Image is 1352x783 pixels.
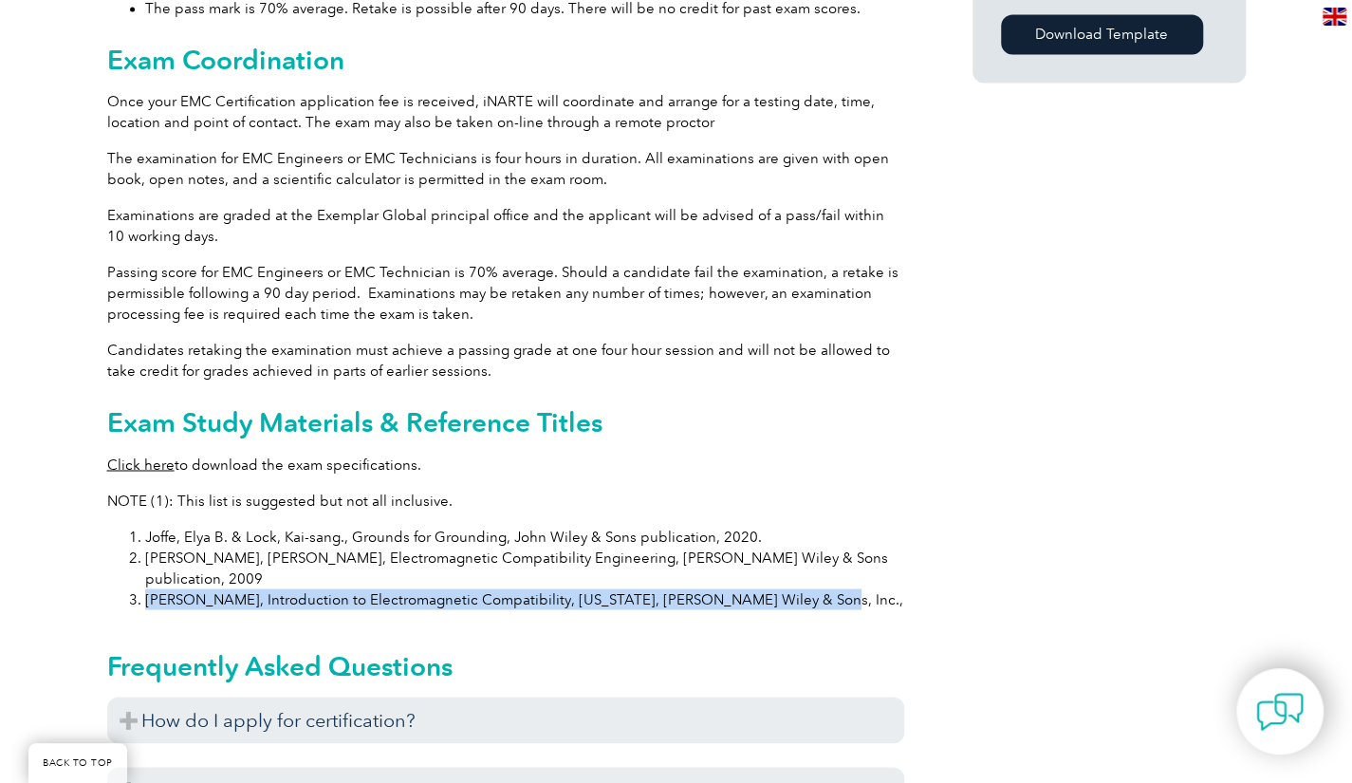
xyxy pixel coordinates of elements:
[107,456,175,473] a: Click here
[1256,688,1304,736] img: contact-chat.png
[145,588,904,609] li: [PERSON_NAME], Introduction to Electromagnetic Compatibility, [US_STATE], [PERSON_NAME] Wiley & S...
[107,490,904,511] p: NOTE (1): This list is suggested but not all inclusive.
[107,697,904,743] h3: How do I apply for certification?
[107,148,904,190] p: The examination for EMC Engineers or EMC Technicians is four hours in duration. All examinations ...
[1323,8,1346,26] img: en
[107,407,904,438] h2: Exam Study Materials & Reference Titles
[145,547,904,588] li: [PERSON_NAME], [PERSON_NAME], Electromagnetic Compatibility Engineering, [PERSON_NAME] Wiley & So...
[107,650,904,680] h2: Frequently Asked Questions
[107,91,904,133] p: Once your EMC Certification application fee is received, iNARTE will coordinate and arrange for a...
[145,526,904,547] li: Joffe, Elya B. & Lock, Kai-sang., Grounds for Grounding, John Wiley & Sons publication, 2020.
[107,45,904,75] h2: Exam Coordination
[107,205,904,247] p: Examinations are graded at the Exemplar Global principal office and the applicant will be advised...
[1001,14,1203,54] a: Download Template
[107,262,904,325] p: Passing score for EMC Engineers or EMC Technician is 70% average. Should a candidate fail the exa...
[107,340,904,382] p: Candidates retaking the examination must achieve a passing grade at one four hour session and wil...
[28,743,127,783] a: BACK TO TOP
[107,454,904,475] p: to download the exam specifications.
